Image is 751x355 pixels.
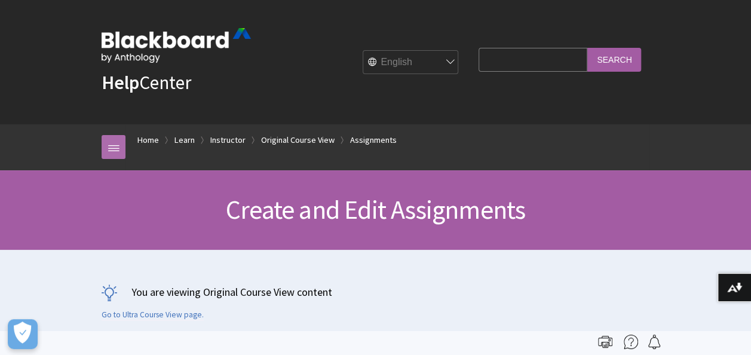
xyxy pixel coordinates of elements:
[350,133,397,148] a: Assignments
[587,48,641,71] input: Search
[102,71,139,94] strong: Help
[261,133,335,148] a: Original Course View
[102,284,649,299] p: You are viewing Original Course View content
[226,193,525,226] span: Create and Edit Assignments
[647,335,661,349] img: Follow this page
[102,71,191,94] a: HelpCenter
[174,133,195,148] a: Learn
[624,335,638,349] img: More help
[598,335,612,349] img: Print
[102,310,204,320] a: Go to Ultra Course View page.
[137,133,159,148] a: Home
[210,133,246,148] a: Instructor
[102,28,251,63] img: Blackboard by Anthology
[8,319,38,349] button: Open Preferences
[363,51,459,75] select: Site Language Selector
